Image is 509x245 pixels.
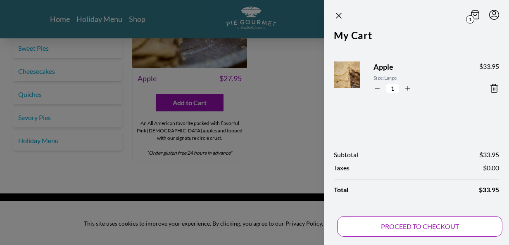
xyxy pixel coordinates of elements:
[334,185,348,195] span: Total
[373,74,466,82] span: Size: Large
[334,163,350,173] span: Taxes
[330,54,380,104] img: Product Image
[483,163,499,173] span: $ 0.00
[466,15,474,24] span: 1
[334,28,499,48] h2: My Cart
[337,216,502,237] button: PROCEED TO CHECKOUT
[479,185,499,195] span: $ 33.95
[479,150,499,160] span: $ 33.95
[334,150,358,160] span: Subtotal
[479,61,499,71] span: $ 33.95
[334,11,344,21] button: Close panel
[373,61,466,73] span: Apple
[489,10,499,20] button: Menu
